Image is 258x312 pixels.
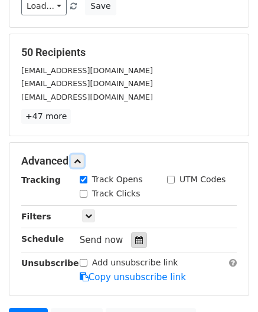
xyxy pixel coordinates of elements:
[92,257,178,269] label: Add unsubscribe link
[80,235,123,245] span: Send now
[92,188,141,200] label: Track Clicks
[21,234,64,244] strong: Schedule
[21,258,79,268] strong: Unsubscribe
[21,155,237,168] h5: Advanced
[21,109,71,124] a: +47 more
[21,175,61,185] strong: Tracking
[21,79,153,88] small: [EMAIL_ADDRESS][DOMAIN_NAME]
[179,173,226,186] label: UTM Codes
[21,46,237,59] h5: 50 Recipients
[80,272,186,283] a: Copy unsubscribe link
[21,66,153,75] small: [EMAIL_ADDRESS][DOMAIN_NAME]
[199,255,258,312] iframe: Chat Widget
[92,173,143,186] label: Track Opens
[21,93,153,101] small: [EMAIL_ADDRESS][DOMAIN_NAME]
[21,212,51,221] strong: Filters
